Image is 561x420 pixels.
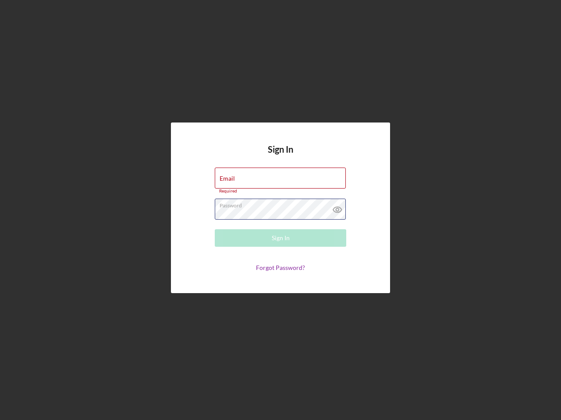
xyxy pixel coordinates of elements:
h4: Sign In [268,144,293,168]
div: Required [215,189,346,194]
div: Sign In [272,229,290,247]
button: Sign In [215,229,346,247]
label: Email [220,175,235,182]
label: Password [220,199,346,209]
a: Forgot Password? [256,264,305,271]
